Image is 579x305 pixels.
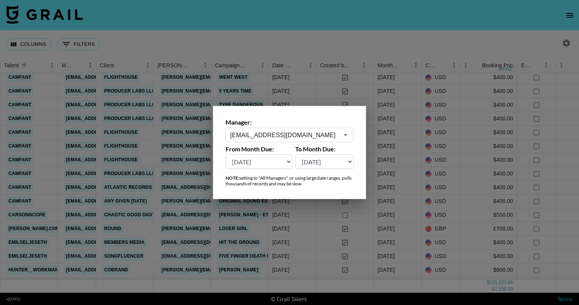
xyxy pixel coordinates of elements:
[226,145,292,153] label: From Month Due:
[226,175,239,181] strong: NOTE:
[226,118,353,126] label: Manager:
[340,130,351,140] button: Open
[226,175,353,187] div: setting to "All Managers", or using large date ranges, pulls thousands of records and may be slow.
[295,145,354,153] label: To Month Due:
